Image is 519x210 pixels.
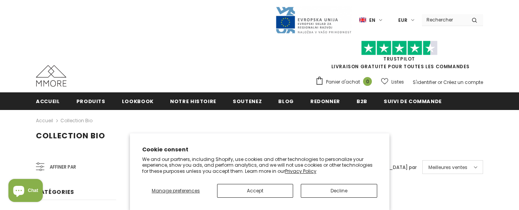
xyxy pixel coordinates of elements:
[357,92,367,110] a: B2B
[326,78,360,86] span: Panier d'achat
[76,92,105,110] a: Produits
[76,98,105,105] span: Produits
[142,146,377,154] h2: Cookie consent
[384,92,442,110] a: Suivi de commande
[50,163,76,171] span: Affiner par
[142,184,209,198] button: Manage preferences
[443,79,483,85] a: Créez un compte
[357,98,367,105] span: B2B
[122,92,154,110] a: Lookbook
[170,92,216,110] a: Notre histoire
[363,77,372,86] span: 0
[36,98,60,105] span: Accueil
[217,184,293,198] button: Accept
[170,98,216,105] span: Notre histoire
[152,187,200,194] span: Manage preferences
[275,16,352,23] a: Javni Razpis
[6,179,45,204] inbox-online-store-chat: Shopify online store chat
[275,6,352,34] img: Javni Razpis
[122,98,154,105] span: Lookbook
[315,76,376,88] a: Panier d'achat 0
[142,156,377,174] p: We and our partners, including Shopify, use cookies and other technologies to personalize your ex...
[369,16,375,24] span: en
[278,98,294,105] span: Blog
[233,98,262,105] span: soutenez
[36,116,53,125] a: Accueil
[422,14,466,25] input: Search Site
[310,98,340,105] span: Redonner
[383,56,415,62] a: TrustPilot
[233,92,262,110] a: soutenez
[36,92,60,110] a: Accueil
[381,75,404,89] a: Listes
[361,41,438,56] img: Faites confiance aux étoiles pilotes
[438,79,442,85] span: or
[398,16,407,24] span: EUR
[384,98,442,105] span: Suivi de commande
[36,130,105,141] span: Collection Bio
[285,168,316,174] a: Privacy Policy
[391,78,404,86] span: Listes
[413,79,436,85] a: S'identifier
[278,92,294,110] a: Blog
[36,65,66,87] img: Cas MMORE
[310,92,340,110] a: Redonner
[60,117,92,124] a: Collection Bio
[428,164,467,171] span: Meilleures ventes
[36,188,74,196] span: Catégories
[315,44,483,70] span: LIVRAISON GRATUITE POUR TOUTES LES COMMANDES
[359,17,366,23] img: i-lang-1.png
[301,184,377,198] button: Decline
